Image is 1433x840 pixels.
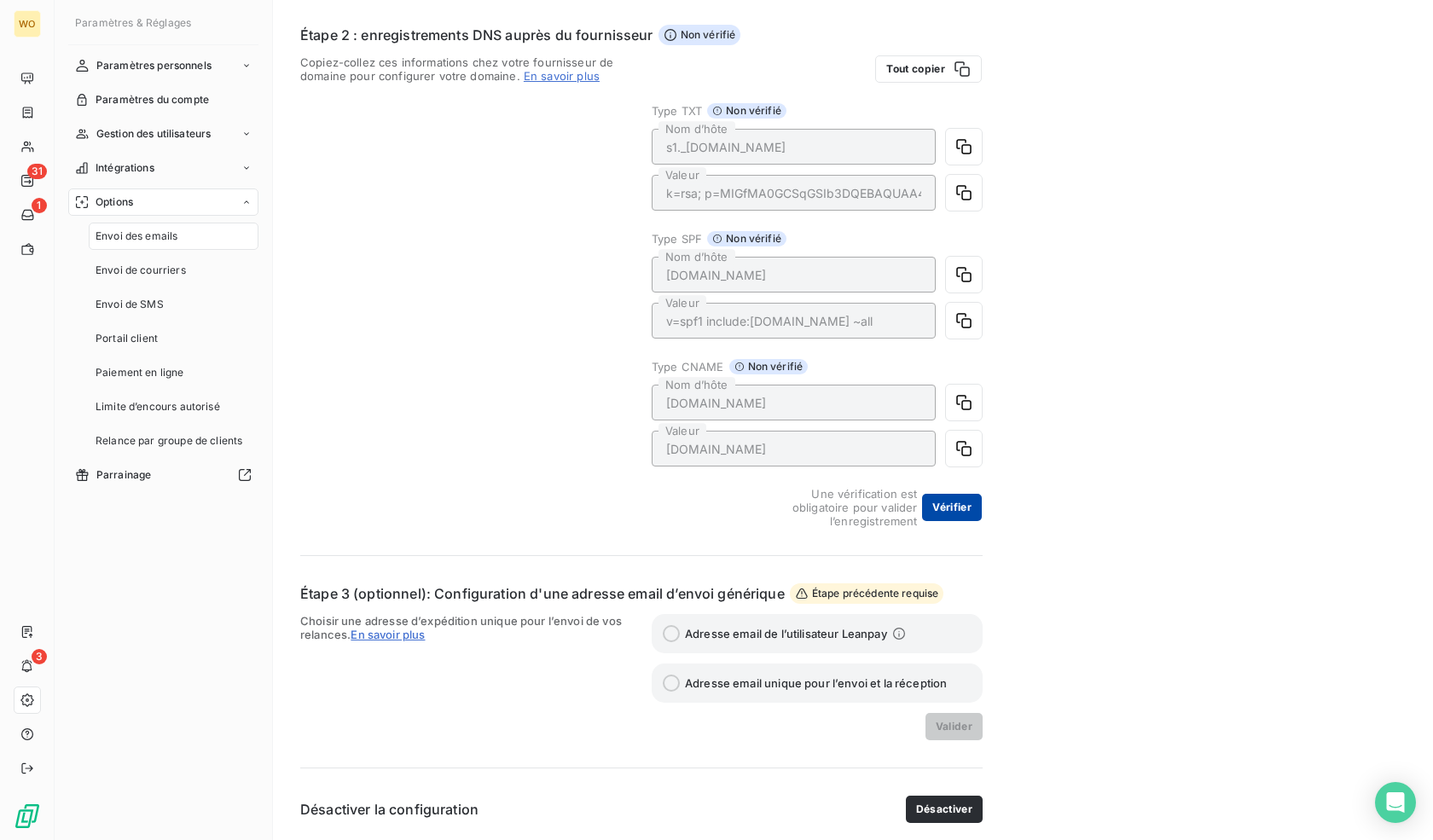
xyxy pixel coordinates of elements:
span: Paramètres & Réglages [75,16,191,29]
a: Paiement en ligne [89,359,258,386]
a: Portail client [89,325,258,352]
span: Paiement en ligne [96,365,184,380]
span: Limite d’encours autorisé [96,399,220,414]
h6: Étape 2 : enregistrements DNS auprès du fournisseur [300,25,653,45]
span: Non vérifié [658,25,741,45]
span: Paramètres du compte [96,92,209,107]
input: placeholder [652,303,936,339]
a: Envoi de courriers [89,257,258,284]
span: Envoi de SMS [96,297,164,312]
a: En savoir plus [524,69,600,83]
span: Envoi des emails [96,229,177,244]
span: Paramètres personnels [96,58,212,73]
input: placeholder [652,431,936,466]
input: placeholder [652,129,936,165]
span: Type SPF [652,232,702,246]
input: placeholder [652,385,936,420]
input: placeholder [652,257,936,293]
span: Intégrations [96,160,154,176]
input: Adresse email de l’utilisateur Leanpay [663,625,680,642]
a: Envoi de SMS [89,291,258,318]
span: Adresse email unique pour l’envoi et la réception [685,676,947,690]
span: 31 [27,164,47,179]
button: Désactiver [906,796,983,823]
span: Une vérification est obligatoire pour valider l’enregistrement [753,487,917,528]
h6: Étape 3 (optionnel): Configuration d'une adresse email d’envoi générique [300,583,785,604]
span: Adresse email de l’utilisateur Leanpay [685,627,887,640]
h6: Désactiver la configuration [300,799,479,820]
span: Non vérifié [729,359,809,374]
span: Parrainage [96,467,152,483]
img: Logo LeanPay [14,802,41,830]
span: Type TXT [652,104,702,118]
span: Étape précédente requise [790,583,944,604]
input: Adresse email unique pour l’envoi et la réception [663,675,680,692]
a: Paramètres du compte [68,86,258,113]
span: Options [96,194,133,210]
button: Tout copier [875,55,982,83]
button: Vérifier [922,494,982,521]
span: Portail client [96,331,158,346]
span: Relance par groupe de clients [96,433,242,449]
a: Parrainage [68,461,258,489]
span: Non vérifié [707,103,786,119]
span: Choisir une adresse d’expédition unique pour l’envoi de vos relances. [300,614,631,740]
span: 1 [32,198,47,213]
a: Envoi des emails [89,223,258,250]
span: Copiez-collez ces informations chez votre fournisseur de domaine pour configurer votre domaine. [300,55,631,83]
span: Non vérifié [707,231,786,246]
span: En savoir plus [351,628,425,641]
span: Envoi de courriers [96,263,186,278]
span: Type CNAME [652,360,724,374]
div: WO [14,10,41,38]
div: Open Intercom Messenger [1375,782,1416,823]
input: placeholder [652,175,936,211]
span: 3 [32,649,47,664]
span: Gestion des utilisateurs [96,126,212,142]
a: Limite d’encours autorisé [89,393,258,420]
button: Valider [925,713,983,740]
a: Relance par groupe de clients [89,427,258,455]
